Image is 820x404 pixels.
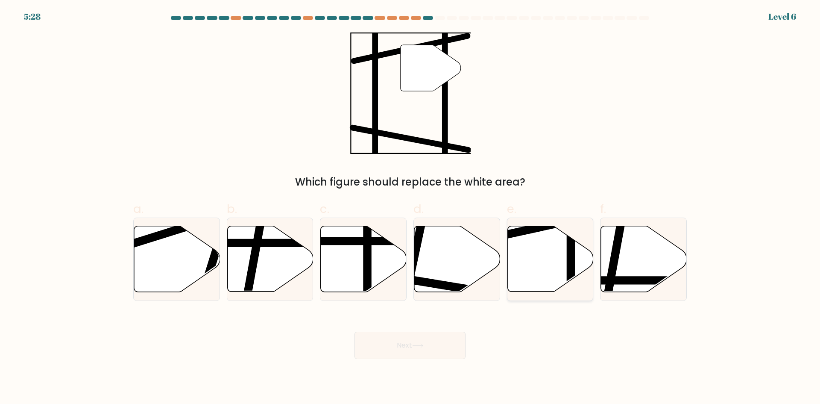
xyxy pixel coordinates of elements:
g: " [401,45,461,91]
span: b. [227,201,237,217]
span: c. [320,201,329,217]
div: 5:28 [24,10,41,23]
div: Level 6 [768,10,796,23]
span: e. [507,201,516,217]
span: f. [600,201,606,217]
button: Next [354,332,466,359]
span: a. [133,201,143,217]
div: Which figure should replace the white area? [138,174,682,190]
span: d. [413,201,424,217]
